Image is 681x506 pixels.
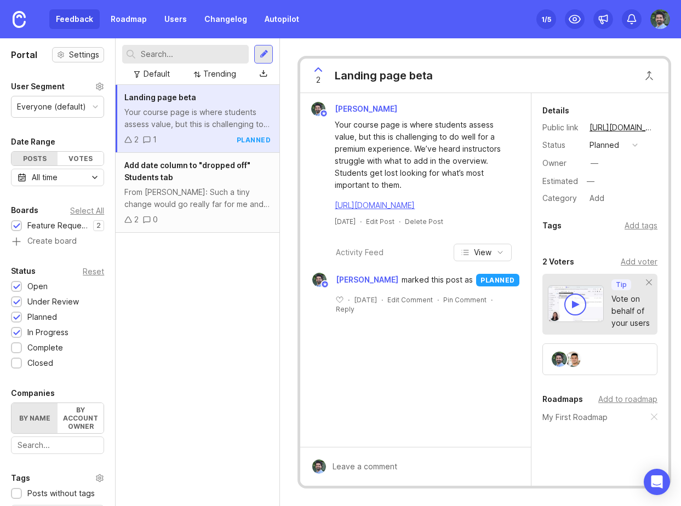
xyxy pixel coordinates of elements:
[11,237,104,247] a: Create board
[611,293,650,329] div: Vote on behalf of your users
[312,459,326,474] img: Rishin Banker
[583,174,598,188] div: —
[650,9,670,29] img: Rishin Banker
[542,219,562,232] div: Tags
[581,191,608,205] a: Add
[153,214,158,226] div: 0
[27,342,63,354] div: Complete
[237,135,271,145] div: planned
[565,352,581,367] img: Ka Kei Ho
[542,192,581,204] div: Category
[387,295,433,304] div: Edit Comment
[598,393,657,405] div: Add to roadmap
[11,204,38,217] div: Boards
[542,393,583,406] div: Roadmaps
[27,311,57,323] div: Planned
[13,11,26,28] img: Canny Home
[443,295,487,304] div: Pin Comment
[320,110,328,118] img: member badge
[335,217,356,226] span: [DATE]
[86,173,104,182] svg: toggle icon
[27,220,88,232] div: Feature Requests
[336,304,354,314] div: Reply
[366,217,394,226] div: Edit Post
[305,102,406,116] a: Rishin Banker[PERSON_NAME]
[454,244,512,261] button: View
[58,152,104,165] div: Votes
[258,9,306,29] a: Autopilot
[542,411,608,423] a: My First Roadmap
[124,160,250,182] span: Add date column to "dropped off" Students tab
[360,217,362,226] div: ·
[405,217,443,226] div: Delete Post
[203,68,236,80] div: Trending
[381,295,383,304] div: ·
[134,214,139,226] div: 2
[548,285,604,322] img: video-thumbnail-vote-d41b83416815613422e2ca741bf692cc.jpg
[96,221,101,230] p: 2
[27,357,53,369] div: Closed
[616,280,627,289] p: Tip
[18,439,98,451] input: Search...
[348,295,350,304] div: ·
[474,247,491,258] span: View
[12,152,58,165] div: Posts
[491,295,493,304] div: ·
[141,48,244,60] input: Search...
[644,469,670,495] div: Open Intercom Messenger
[124,186,271,210] div: From [PERSON_NAME]: Such a tiny change would go really far for me and sales -- can we pretty pret...
[399,217,400,226] div: ·
[321,280,329,289] img: member badge
[542,157,581,169] div: Owner
[11,48,37,61] h1: Portal
[586,191,608,205] div: Add
[335,104,397,113] span: [PERSON_NAME]
[312,273,327,287] img: Rishin Banker
[11,80,65,93] div: User Segment
[476,274,519,286] div: planned
[542,122,581,134] div: Public link
[116,85,279,153] a: Landing page betaYour course page is where students assess value, but this is challenging to do w...
[542,255,574,268] div: 2 Voters
[124,93,196,102] span: Landing page beta
[70,208,104,214] div: Select All
[158,9,193,29] a: Users
[335,68,433,83] div: Landing page beta
[336,274,398,286] span: [PERSON_NAME]
[542,177,578,185] div: Estimated
[590,139,619,151] div: planned
[306,273,402,287] a: Rishin Banker[PERSON_NAME]
[541,12,551,27] div: 1 /5
[336,246,384,258] div: Activity Feed
[542,104,569,117] div: Details
[32,171,58,183] div: All time
[11,472,30,485] div: Tags
[153,134,157,146] div: 1
[621,256,657,268] div: Add voter
[335,200,415,210] a: [URL][DOMAIN_NAME]
[542,139,581,151] div: Status
[11,264,36,278] div: Status
[27,280,48,292] div: Open
[52,47,104,62] button: Settings
[552,352,567,367] img: Rishin Banker
[116,153,279,233] a: Add date column to "dropped off" Students tabFrom [PERSON_NAME]: Such a tiny change would go real...
[198,9,254,29] a: Changelog
[17,101,86,113] div: Everyone (default)
[591,157,598,169] div: —
[11,387,55,400] div: Companies
[335,119,509,191] div: Your course page is where students assess value, but this is challenging to do well for a premium...
[27,487,95,499] div: Posts without tags
[83,268,104,274] div: Reset
[134,134,139,146] div: 2
[58,403,104,433] label: By account owner
[144,68,170,80] div: Default
[354,295,377,304] span: [DATE]
[104,9,153,29] a: Roadmap
[638,65,660,87] button: Close button
[12,403,58,433] label: By name
[437,295,439,304] div: ·
[536,9,556,29] button: 1/5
